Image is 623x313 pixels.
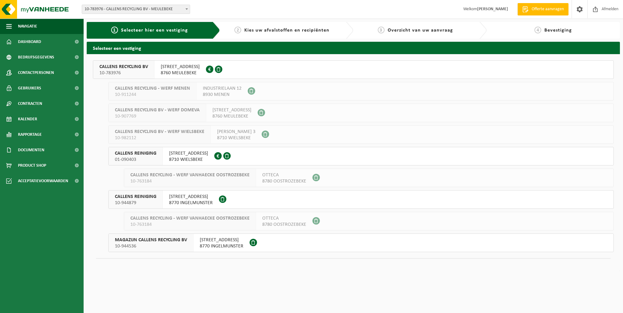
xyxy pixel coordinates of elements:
span: Product Shop [18,158,46,173]
span: CALLENS RECYCLING BV - WERF WIELSBEKE [115,129,204,135]
span: OTTECA [262,172,306,178]
span: Contracten [18,96,42,111]
strong: [PERSON_NAME] [477,7,508,11]
span: 8930 MENEN [203,92,242,98]
span: 3 [378,27,385,33]
span: INDUSTRIELAAN 12 [203,85,242,92]
span: MAGAZIJN CALLENS RECYCLING BV [115,237,187,243]
span: [PERSON_NAME] 3 [217,129,255,135]
span: 8770 INGELMUNSTER [169,200,213,206]
span: Kalender [18,111,37,127]
span: CALLENS RECYCLING BV [99,64,148,70]
span: 8710 WIELSBEKE [169,156,208,163]
span: CALLENS REINIGING [115,150,156,156]
span: 8760 MEULEBEKE [161,70,200,76]
span: 2 [234,27,241,33]
span: [STREET_ADDRESS] [212,107,251,113]
span: 8780 OOSTROZEBEKE [262,178,306,184]
span: Bedrijfsgegevens [18,49,54,65]
span: 10-982112 [115,135,204,141]
span: Bevestiging [544,28,572,33]
a: Offerte aanvragen [517,3,569,15]
span: CALLENS RECYCLING - WERF MENEN [115,85,190,92]
span: 10-783976 [99,70,148,76]
span: 8710 WIELSBEKE [217,135,255,141]
span: 4 [534,27,541,33]
span: Overzicht van uw aanvraag [388,28,453,33]
span: Acceptatievoorwaarden [18,173,68,189]
span: Kies uw afvalstoffen en recipiënten [244,28,329,33]
span: CALLENS REINIGING [115,194,156,200]
span: 8780 OOSTROZEBEKE [262,221,306,228]
span: 10-763184 [130,221,250,228]
span: Selecteer hier een vestiging [121,28,188,33]
span: 01-090403 [115,156,156,163]
h2: Selecteer een vestiging [87,42,620,54]
span: CALLENS RECYCLING BV - WERF DOMEVA [115,107,200,113]
span: Offerte aanvragen [530,6,565,12]
span: [STREET_ADDRESS] [169,150,208,156]
button: CALLENS REINIGING 10-944879 [STREET_ADDRESS]8770 INGELMUNSTER [108,190,614,209]
button: CALLENS RECYCLING BV 10-783976 [STREET_ADDRESS]8760 MEULEBEKE [93,60,614,79]
span: Navigatie [18,19,37,34]
span: OTTECA [262,215,306,221]
span: [STREET_ADDRESS] [169,194,213,200]
span: 10-783976 - CALLENS RECYCLING BV - MEULEBEKE [82,5,190,14]
span: Rapportage [18,127,42,142]
span: CALLENS RECYCLING - WERF VANHAECKE OOSTROZEBEKE [130,215,250,221]
span: Gebruikers [18,80,41,96]
span: Contactpersonen [18,65,54,80]
span: Documenten [18,142,44,158]
button: CALLENS REINIGING 01-090403 [STREET_ADDRESS]8710 WIELSBEKE [108,147,614,165]
span: [STREET_ADDRESS] [200,237,243,243]
span: 8760 MEULEBEKE [212,113,251,119]
span: 10-944879 [115,200,156,206]
span: 10-911244 [115,92,190,98]
span: 1 [111,27,118,33]
span: 10-944536 [115,243,187,249]
button: MAGAZIJN CALLENS RECYCLING BV 10-944536 [STREET_ADDRESS]8770 INGELMUNSTER [108,234,614,252]
span: [STREET_ADDRESS] [161,64,200,70]
span: CALLENS RECYCLING - WERF VANHAECKE OOSTROZEBEKE [130,172,250,178]
span: 10-907769 [115,113,200,119]
span: 10-763184 [130,178,250,184]
span: Dashboard [18,34,41,49]
span: 8770 INGELMUNSTER [200,243,243,249]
